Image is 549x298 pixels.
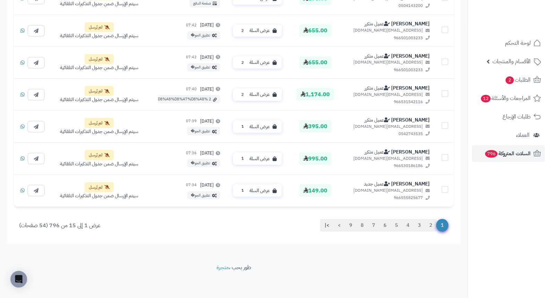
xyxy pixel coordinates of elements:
[299,184,332,197] span: 149.00
[364,116,390,124] span: عميل متكرر - 2 طلب | 2,794.00 ر.س
[187,191,220,200] a: تطبيق الجو�
[364,52,390,60] span: عميل متكرر - 2 طلب | 965.40 ر.س
[249,124,270,130] span: عرض السلة
[60,192,138,199] div: سيتم الإرسال ضمن جدول التذكيرات التلقائية
[346,67,430,73] span: 966501003233
[472,72,545,88] a: الطلبات2
[249,91,270,98] span: عرض السلة
[60,128,138,135] div: سيتم الإرسال ضمن جدول التذكيرات التلقائية
[186,118,197,124] small: 07:39
[186,182,197,188] small: 07:34
[364,20,390,27] span: عميل متكرر - 2 طلب | 965.40 ر.س
[200,86,214,93] span: [DATE]
[60,160,138,167] div: سيتم الإرسال ضمن جدول التذكيرات التلقائية
[186,23,197,28] small: 07:42
[505,38,531,48] span: لوحة التحكم
[200,118,214,125] span: [DATE]
[89,152,102,158] span: لم يُرسل
[345,219,357,232] a: 9
[346,131,430,137] span: 0542743535
[249,59,270,66] span: عرض السلة
[402,219,414,232] a: 4
[216,263,229,272] a: متجرة
[186,86,197,92] small: 07:40
[472,145,545,162] a: السلات المتروكة796
[60,96,138,103] div: سيتم الإرسال ضمن جدول التذكيرات التلقائية
[505,75,531,85] span: الطلبات
[472,35,545,51] a: لوحة التحكم
[516,130,530,140] span: العملاء
[60,0,138,7] div: سيتم الإرسال ضمن جدول التذكيرات التلقائية
[19,219,229,230] div: عرض 1 إلى 15 من 796 (54 صفحات)
[233,121,282,133] button: عرض السلة 1
[239,27,247,34] span: 2
[506,76,514,84] span: 2
[391,219,402,232] a: 5
[239,59,247,66] span: 2
[391,148,430,156] a: [PERSON_NAME]
[485,150,498,158] span: 796
[249,156,270,162] span: عرض السلة
[297,88,334,101] span: 1,174.00
[239,187,247,194] span: 1
[356,219,368,232] a: 8
[346,188,430,193] span: [EMAIL_ADDRESS][DOMAIN_NAME]
[249,27,270,34] span: عرض السلة
[233,25,282,37] button: عرض السلة 2
[299,152,332,165] span: 995.00
[320,219,334,232] a: >|
[502,15,542,29] img: logo-2.png
[89,56,102,62] span: لم يُرسل
[391,180,430,188] a: [PERSON_NAME]
[503,112,531,122] span: طلبات الإرجاع
[239,123,247,130] span: 1
[425,219,437,232] a: 2
[472,127,545,143] a: العملاء
[391,84,430,92] a: [PERSON_NAME]
[299,56,332,69] span: 655.00
[346,35,430,41] span: 966501003233
[484,149,531,158] span: السلات المتروكة
[158,95,220,104] a: 2 %D8%A8%D8%A7%D8%A8
[436,219,448,232] span: 1
[391,52,430,60] a: [PERSON_NAME]
[200,54,214,61] span: [DATE]
[492,57,531,66] span: الأقسام والمنتجات
[364,180,390,188] span: عميل جديد - لم يقم بأي طلبات سابقة
[200,182,214,189] span: [DATE]
[89,184,102,190] span: لم يُرسل
[346,163,430,169] span: 966530186186
[10,271,27,288] div: Open Intercom Messenger
[186,150,197,156] small: 07:36
[346,59,430,65] span: [EMAIL_ADDRESS][DOMAIN_NAME]
[346,124,430,130] span: [EMAIL_ADDRESS][DOMAIN_NAME]
[299,24,332,37] span: 655.00
[472,90,545,107] a: المراجعات والأسئلة12
[187,159,220,167] a: تطبيق الجو�
[391,20,430,27] a: [PERSON_NAME]
[60,64,138,71] div: سيتم الإرسال ضمن جدول التذكيرات التلقائية
[379,219,391,232] a: 6
[187,127,220,135] a: تطبيق الجو�
[346,92,430,98] span: [EMAIL_ADDRESS][DOMAIN_NAME]
[472,108,545,125] a: طلبات الإرجاع
[346,99,430,105] span: 966531542116
[364,148,390,156] span: عميل متكرر - 2 طلب | 3,360.50 ر.س
[346,156,430,162] span: [EMAIL_ADDRESS][DOMAIN_NAME]
[368,219,379,232] a: 7
[60,32,138,39] div: سيتم الإرسال ضمن جدول التذكيرات التلقائية
[333,219,345,232] a: >
[346,195,430,201] span: 966555825677
[186,55,197,60] small: 07:42
[346,3,430,9] span: 0504143200
[239,155,247,162] span: 1
[299,120,332,133] span: 395.00
[89,88,102,94] span: لم يُرسل
[364,84,390,92] span: عميل متكرر - 1 طلب | 241.00 ر.س
[233,184,282,197] button: عرض السلة 1
[200,22,214,28] span: [DATE]
[200,150,214,157] span: [DATE]
[187,63,220,72] a: تطبيق الجو�
[481,95,491,103] span: 12
[89,120,102,126] span: لم يُرسل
